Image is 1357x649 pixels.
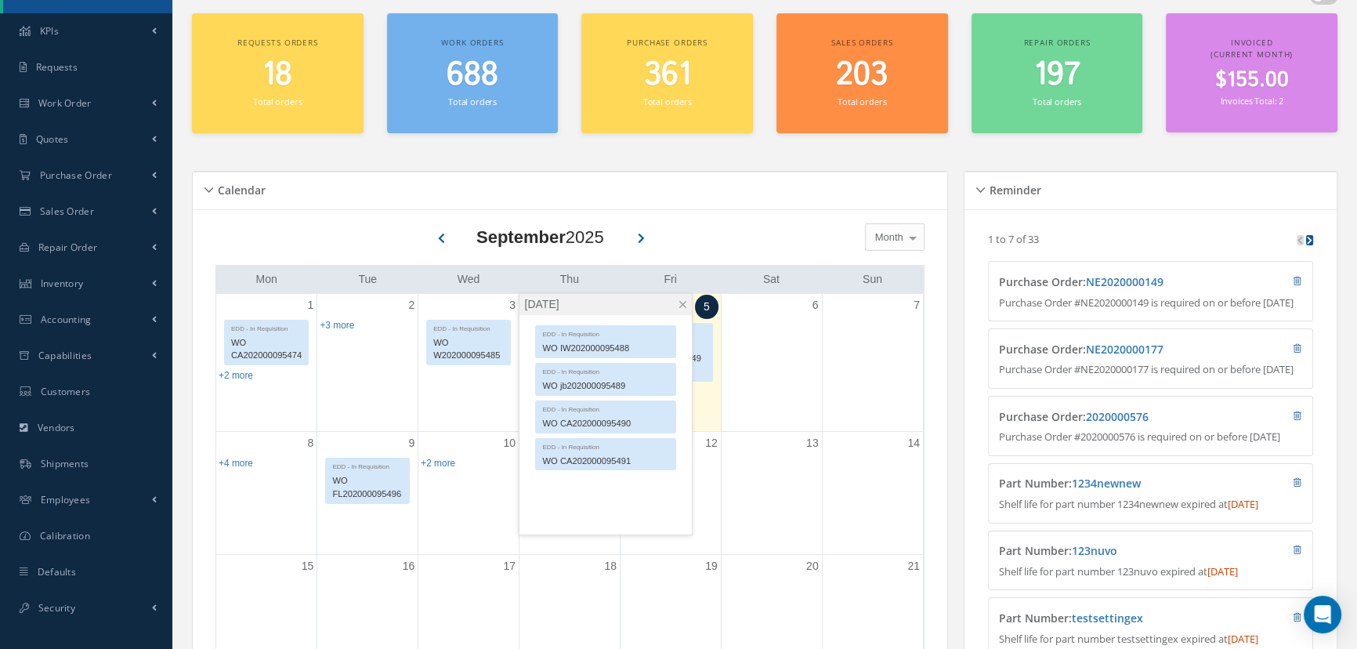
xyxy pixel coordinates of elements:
[40,529,90,542] span: Calibration
[557,270,582,289] a: Thursday
[536,452,675,470] div: WO CA202000095491
[627,37,707,48] span: Purchase orders
[1227,632,1257,646] span: [DATE]
[225,321,308,334] div: EDD - In Requisition
[985,179,1041,198] h5: Reminder
[1082,342,1163,357] span: :
[998,343,1220,357] h4: Purchase Order
[1231,37,1273,48] span: Invoiced
[387,13,559,133] a: Work orders 688 Total orders
[601,555,620,578] a: September 18, 2025
[237,37,318,48] span: Requests orders
[447,53,498,97] span: 688
[536,377,675,395] div: WO jb202000095489
[1085,409,1148,424] a: 2020000576
[998,564,1302,580] p: Shelf life for part number 123nuvo expired at
[1082,409,1148,424] span: :
[822,431,923,555] td: September 14, 2025
[838,96,886,107] small: Total orders
[421,458,455,469] a: Show 2 more events
[262,53,292,97] span: 18
[998,295,1302,311] p: Purchase Order #NE2020000149 is required on or before [DATE]
[38,349,92,362] span: Capabilities
[536,339,675,357] div: WO IW202000095488
[405,432,418,455] a: September 9, 2025
[253,96,302,107] small: Total orders
[760,270,783,289] a: Saturday
[581,13,753,133] a: Purchase orders 361 Total orders
[859,270,885,289] a: Sunday
[225,334,308,365] div: WO CA202000095474
[219,370,253,381] a: Show 2 more events
[1082,274,1163,289] span: :
[305,432,317,455] a: September 8, 2025
[998,362,1302,378] p: Purchase Order #NE2020000177 is required on or before [DATE]
[536,326,675,339] div: EDD - In Requisition
[216,431,317,555] td: September 8, 2025
[40,24,59,38] span: KPIs
[803,555,822,578] a: September 20, 2025
[36,132,69,146] span: Quotes
[1033,96,1081,107] small: Total orders
[317,294,418,432] td: September 2, 2025
[904,432,923,455] a: September 14, 2025
[536,401,675,415] div: EDD - In Requisition
[36,60,78,74] span: Requests
[38,601,75,615] span: Security
[803,432,822,455] a: September 13, 2025
[418,294,519,432] td: September 3, 2025
[38,421,75,434] span: Vendors
[476,227,566,247] b: September
[702,432,721,455] a: September 12, 2025
[998,430,1302,445] p: Purchase Order #2020000576 is required on or before [DATE]
[831,37,892,48] span: Sales orders
[418,431,519,555] td: September 10, 2025
[1071,611,1142,625] a: testsettingex
[1166,13,1337,132] a: Invoiced (Current Month) $155.00 Invoices Total: 2
[213,179,266,198] h5: Calendar
[1068,611,1142,625] span: :
[998,477,1220,491] h4: Part Number
[299,555,317,578] a: September 15, 2025
[972,13,1143,133] a: Repair orders 197 Total orders
[536,415,675,433] div: WO CA202000095490
[1071,543,1116,558] a: 123nuvo
[1023,37,1090,48] span: Repair orders
[871,230,903,245] span: Month
[38,565,76,578] span: Defaults
[38,96,92,110] span: Work Order
[1085,274,1163,289] a: NE2020000149
[904,555,923,578] a: September 21, 2025
[809,294,822,317] a: September 6, 2025
[998,632,1302,647] p: Shelf life for part number testsettingex expired at
[441,37,503,48] span: Work orders
[998,276,1220,289] h4: Purchase Order
[536,439,675,452] div: EDD - In Requisition
[1304,596,1341,633] div: Open Intercom Messenger
[40,169,112,182] span: Purchase Order
[326,459,409,472] div: EDD - In Requisition
[644,53,691,97] span: 361
[317,431,418,555] td: September 9, 2025
[998,545,1220,558] h4: Part Number
[1210,49,1293,60] span: (Current Month)
[1227,497,1257,511] span: [DATE]
[822,294,923,432] td: September 7, 2025
[506,294,519,317] a: September 3, 2025
[1085,342,1163,357] a: NE2020000177
[400,555,418,578] a: September 16, 2025
[38,241,98,254] span: Repair Order
[695,295,718,319] a: September 5, 2025
[41,457,89,470] span: Shipments
[524,296,559,313] span: [DATE]
[677,299,689,310] span: Close
[41,493,91,506] span: Employees
[998,612,1220,625] h4: Part Number
[1215,65,1289,96] span: $155.00
[836,53,888,97] span: 203
[427,321,510,334] div: EDD - In Requisition
[1068,543,1116,558] span: :
[41,313,92,326] span: Accounting
[476,224,604,250] div: 2025
[320,320,354,331] a: Show 3 more events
